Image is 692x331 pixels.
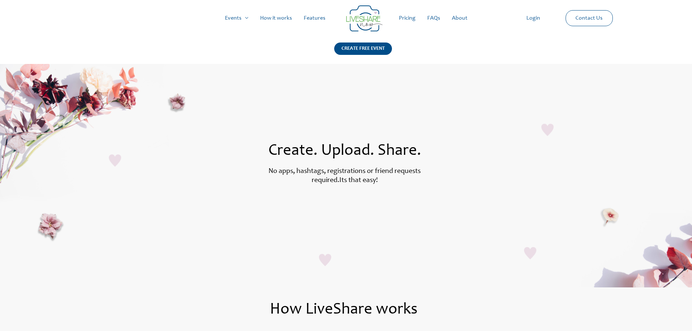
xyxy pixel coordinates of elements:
[339,177,378,184] label: Its that easy!
[346,5,383,32] img: Group 14 | Live Photo Slideshow for Events | Create Free Events Album for Any Occasion
[254,7,298,30] a: How it works
[73,302,615,318] h1: How LiveShare works
[298,7,331,30] a: Features
[446,7,473,30] a: About
[421,7,446,30] a: FAQs
[268,143,421,159] span: Create. Upload. Share.
[13,7,679,30] nav: Site Navigation
[334,43,392,64] a: CREATE FREE EVENT
[268,168,421,184] label: No apps, hashtags, registrations or friend requests required.
[393,7,421,30] a: Pricing
[570,11,608,26] a: Contact Us
[219,7,254,30] a: Events
[334,43,392,55] div: CREATE FREE EVENT
[521,7,546,30] a: Login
